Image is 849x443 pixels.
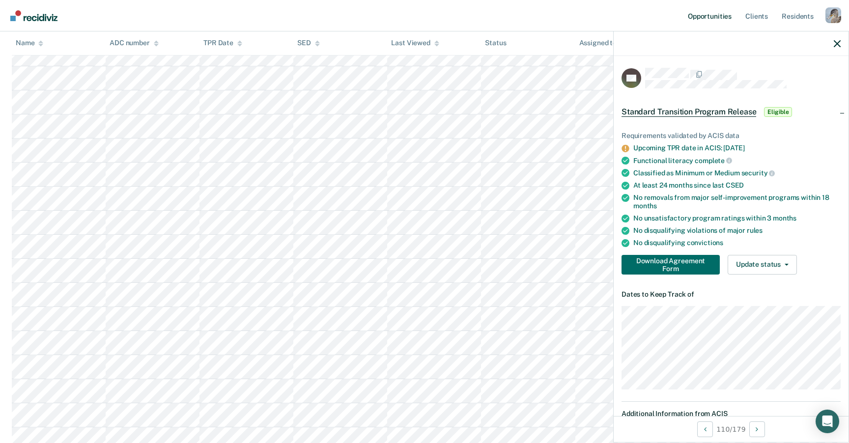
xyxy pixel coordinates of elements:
button: Update status [728,255,797,275]
dt: Additional Information from ACIS [622,410,841,418]
div: No disqualifying [633,239,841,247]
button: Previous Opportunity [697,421,713,437]
span: convictions [687,239,723,247]
div: Name [16,39,43,48]
div: Classified as Minimum or Medium [633,168,841,177]
span: complete [695,157,732,165]
div: Standard Transition Program ReleaseEligible [614,96,849,128]
dt: Dates to Keep Track of [622,290,841,299]
span: Standard Transition Program Release [622,107,756,117]
div: SED [297,39,320,48]
div: No unsatisfactory program ratings within 3 [633,214,841,222]
span: rules [747,226,763,234]
button: Profile dropdown button [825,7,841,23]
div: At least 24 months since last [633,181,841,190]
div: Status [485,39,506,48]
button: Download Agreement Form [622,255,720,275]
a: Navigate to form link [622,255,724,275]
span: months [773,214,796,222]
span: Eligible [764,107,792,117]
span: months [633,202,657,210]
button: Next Opportunity [749,421,765,437]
div: TPR Date [203,39,242,48]
div: Assigned to [579,39,625,48]
div: No removals from major self-improvement programs within 18 [633,194,841,210]
div: Requirements validated by ACIS data [622,132,841,140]
img: Recidiviz [10,10,57,21]
div: Open Intercom Messenger [816,410,839,433]
div: Last Viewed [391,39,439,48]
span: CSED [726,181,744,189]
div: No disqualifying violations of major [633,226,841,235]
div: 110 / 179 [614,416,849,442]
div: Functional literacy [633,156,841,165]
div: ADC number [110,39,159,48]
span: security [741,169,775,177]
div: Upcoming TPR date in ACIS: [DATE] [633,144,841,152]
